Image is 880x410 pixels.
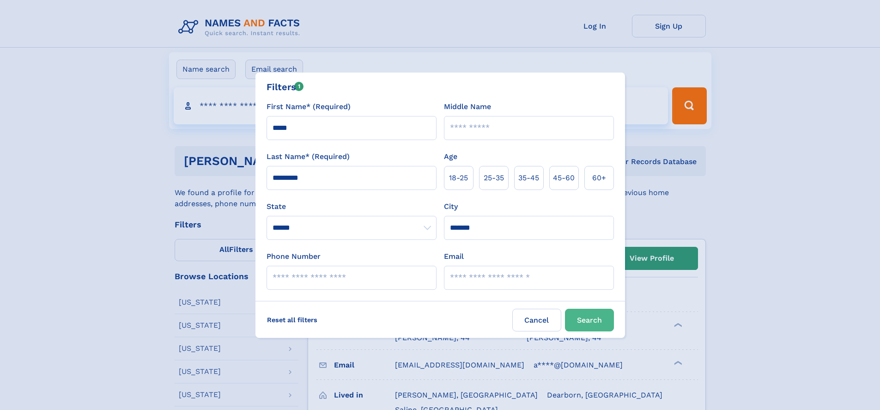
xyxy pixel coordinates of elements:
label: Cancel [512,309,561,331]
label: Last Name* (Required) [267,151,350,162]
button: Search [565,309,614,331]
label: Age [444,151,457,162]
label: Reset all filters [261,309,323,331]
label: First Name* (Required) [267,101,351,112]
label: Middle Name [444,101,491,112]
span: 25‑35 [484,172,504,184]
span: 35‑45 [518,172,539,184]
label: Phone Number [267,251,321,262]
span: 60+ [592,172,606,184]
label: Email [444,251,464,262]
label: State [267,201,437,212]
label: City [444,201,458,212]
span: 45‑60 [553,172,575,184]
span: 18‑25 [449,172,468,184]
div: Filters [267,80,304,94]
